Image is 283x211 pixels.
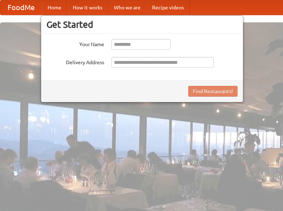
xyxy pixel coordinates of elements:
[108,0,146,15] a: Who we are
[67,0,108,15] a: How it works
[42,0,67,15] a: Home
[188,86,238,97] button: Find Restaurants!
[0,0,42,15] a: FoodMe
[47,39,104,48] label: Your Name
[47,57,104,66] label: Delivery Address
[146,0,190,15] a: Recipe videos
[47,19,238,30] h3: Get Started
